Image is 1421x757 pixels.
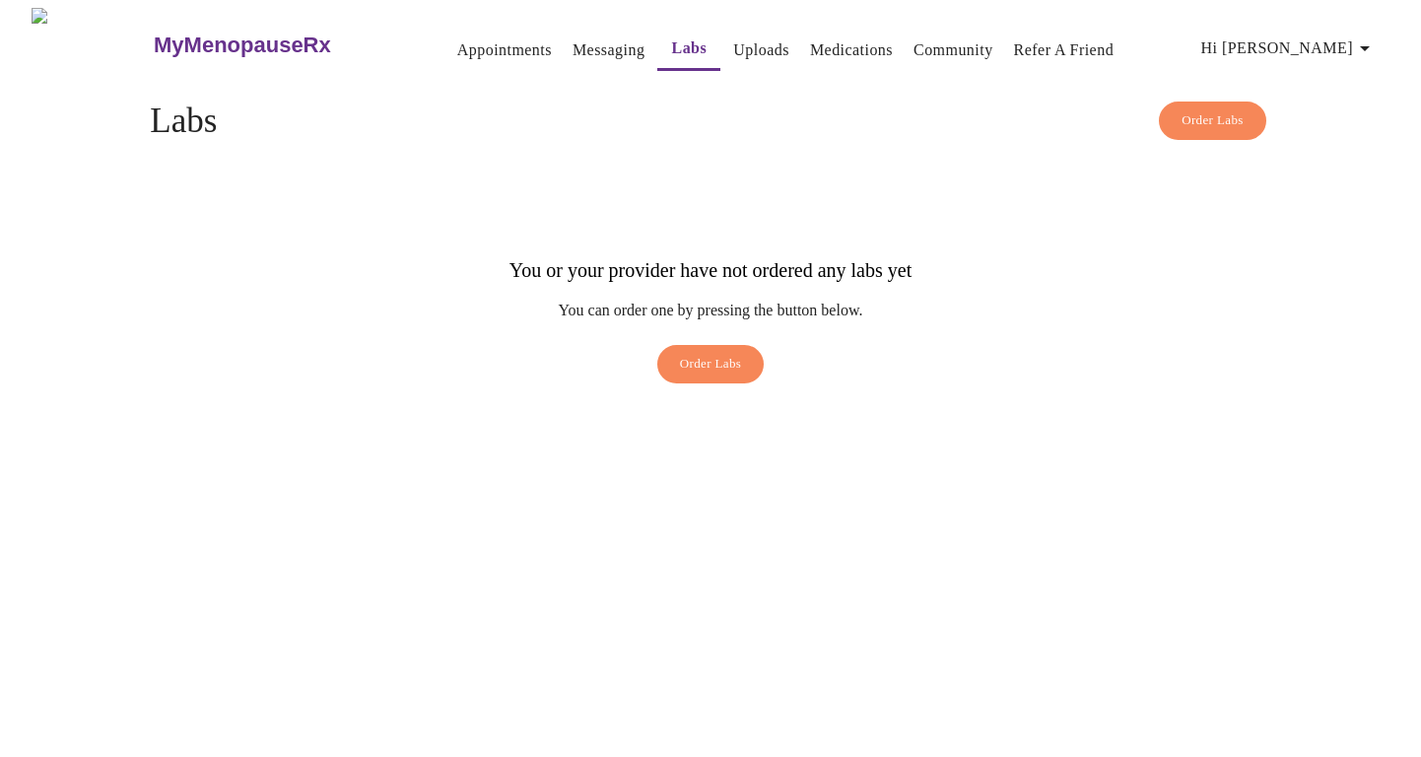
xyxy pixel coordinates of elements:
p: You can order one by pressing the button below. [509,302,912,319]
button: Medications [802,31,901,70]
a: Order Labs [652,345,770,393]
a: Labs [672,34,708,62]
h3: You or your provider have not ordered any labs yet [509,259,912,282]
button: Hi [PERSON_NAME] [1193,29,1385,68]
button: Order Labs [657,345,765,383]
span: Hi [PERSON_NAME] [1201,34,1377,62]
button: Uploads [725,31,797,70]
h4: Labs [150,102,1270,141]
button: Labs [657,29,720,71]
button: Community [906,31,1001,70]
span: Order Labs [680,353,742,376]
a: Messaging [573,36,644,64]
a: MyMenopauseRx [152,11,410,80]
a: Community [913,36,993,64]
button: Messaging [565,31,652,70]
img: MyMenopauseRx Logo [32,8,152,82]
a: Refer a Friend [1014,36,1115,64]
span: Order Labs [1182,109,1244,132]
a: Uploads [733,36,789,64]
a: Appointments [457,36,552,64]
button: Order Labs [1159,102,1266,140]
a: Medications [810,36,893,64]
button: Refer a Friend [1006,31,1122,70]
h3: MyMenopauseRx [154,33,331,58]
button: Appointments [449,31,560,70]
